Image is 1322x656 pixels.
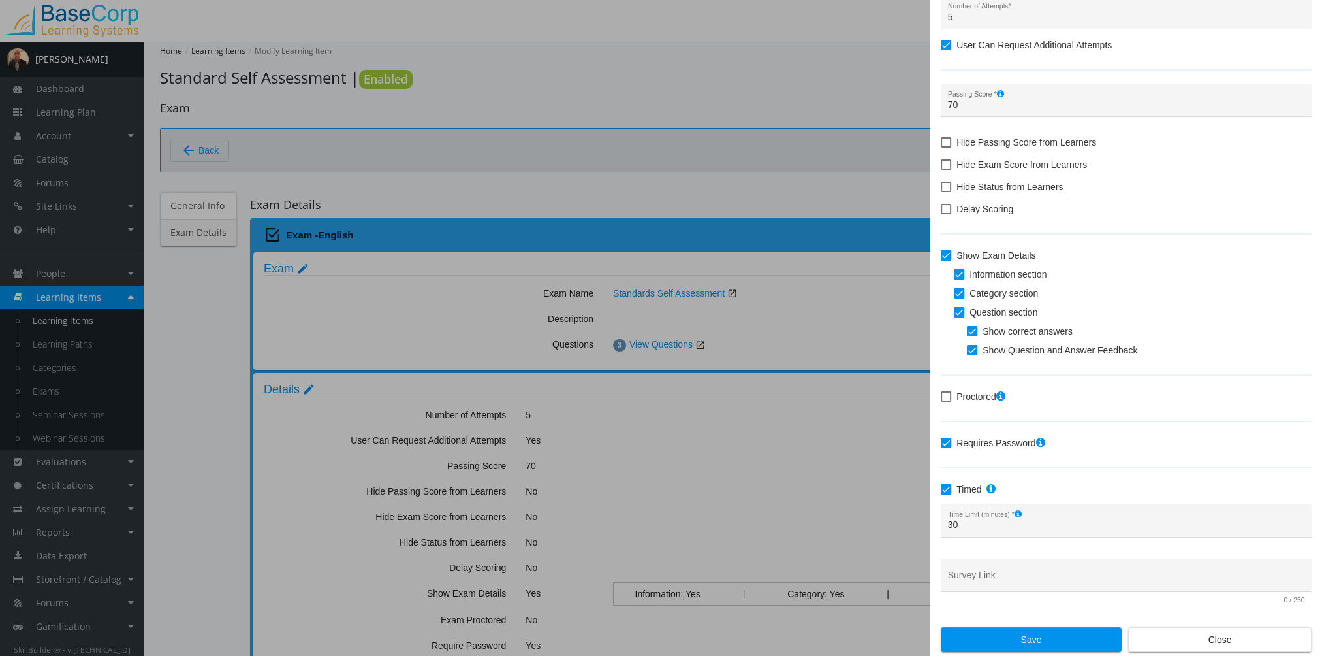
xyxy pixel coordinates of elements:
[941,627,1122,652] button: Save
[956,135,1096,150] span: Hide Passing Score from Learners
[956,201,1013,217] span: Delay Scoring
[952,628,1110,651] span: Save
[956,482,996,497] span: Timed
[956,157,1087,172] span: Hide Exam Score from Learners
[956,389,1005,404] span: Proctored
[969,267,1047,282] span: Information section
[969,286,1038,301] span: Category section
[956,435,1045,451] span: Requires Password
[956,37,1112,53] span: User Can Request Additional Attempts
[1283,597,1304,604] mat-hint: 0 / 250
[1128,627,1312,652] button: Close
[969,304,1037,320] span: Question section
[948,511,1021,519] mat-label: Time Limit (minutes) *
[1139,628,1300,651] span: Close
[956,179,1063,195] span: Hide Status from Learners
[956,248,1035,263] span: Show Exam Details
[983,323,1073,339] span: Show correct answers
[983,342,1137,358] span: Show Question and Answer Feedback
[948,90,1003,98] mat-label: Passing Score *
